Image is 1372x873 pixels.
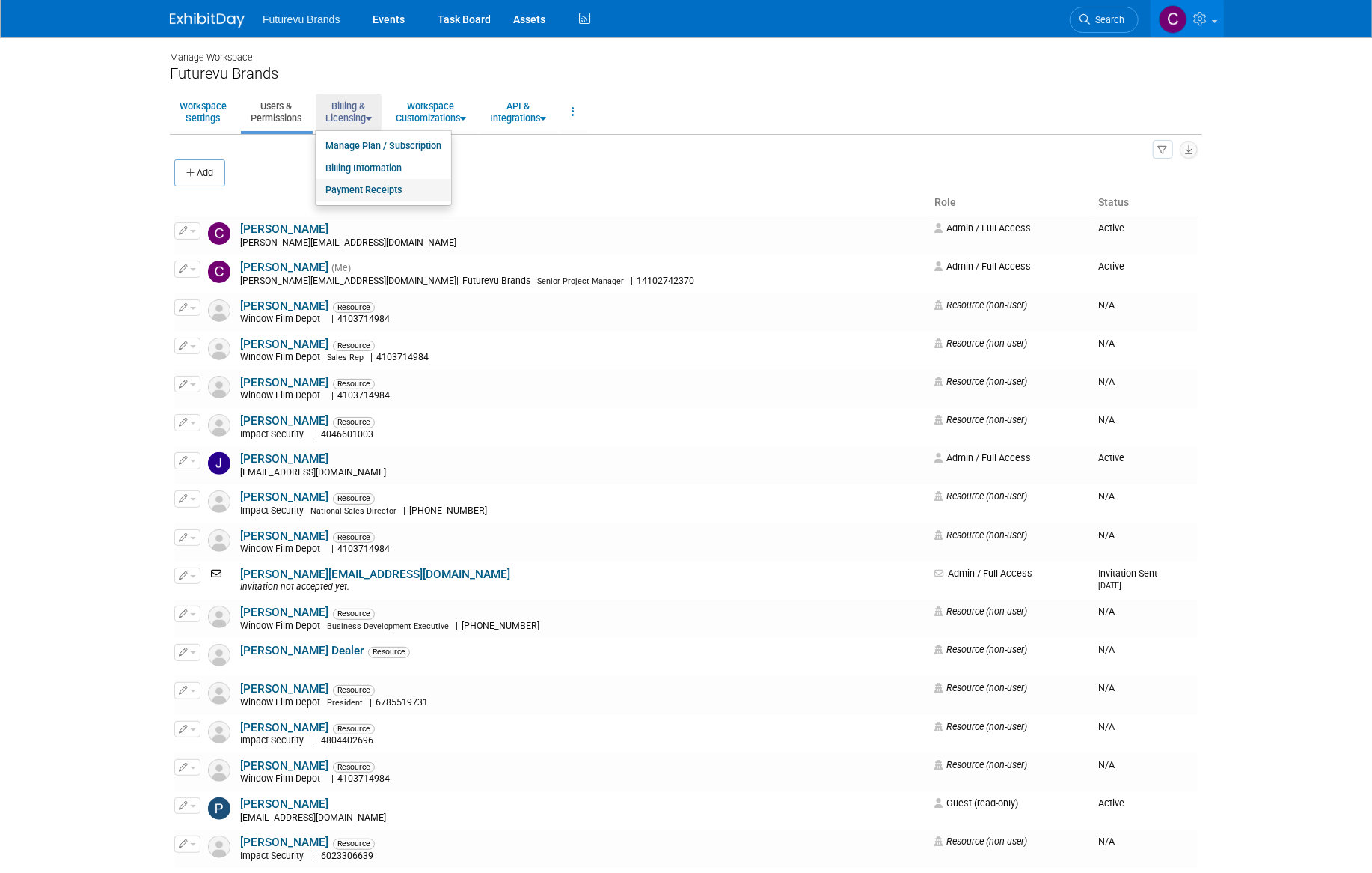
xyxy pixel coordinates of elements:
[240,621,325,631] span: Window Film Depot
[174,159,225,186] button: Add
[333,609,375,619] span: Resource
[240,735,308,746] span: Impact Security
[263,13,340,25] span: Futurevu Brands
[170,37,1202,64] div: Manage Workspace
[368,647,410,657] span: Resource
[327,621,449,631] span: Business Development Executive
[334,390,394,401] span: 4103714984
[310,506,396,516] span: National Sales Director
[333,685,375,696] span: Resource
[934,222,1031,234] span: Admin / Full Access
[1098,606,1115,617] span: N/A
[333,417,375,428] span: Resource
[1098,568,1157,591] span: Invitation Sent
[372,697,432,708] span: 6785519731
[633,276,699,286] span: 14102742370
[1098,490,1115,502] span: N/A
[537,276,624,286] span: Senior Project Manager
[934,836,1027,847] span: Resource (non-user)
[240,467,925,479] div: [EMAIL_ADDRESS][DOMAIN_NAME]
[208,759,230,782] img: Resource
[240,414,328,428] a: [PERSON_NAME]
[333,341,375,351] span: Resource
[333,532,375,543] span: Resource
[240,568,510,581] a: [PERSON_NAME][EMAIL_ADDRESS][DOMAIN_NAME]
[1070,7,1139,33] a: Search
[370,697,372,708] span: |
[934,299,1027,311] span: Resource (non-user)
[370,352,373,362] span: |
[240,812,925,824] div: [EMAIL_ADDRESS][DOMAIN_NAME]
[240,721,328,734] a: [PERSON_NAME]
[240,299,328,313] a: [PERSON_NAME]
[208,606,230,628] img: Resource
[208,529,230,552] img: Resource
[1098,644,1115,655] span: N/A
[240,582,925,594] div: Invitation not accepted yet.
[334,544,394,554] span: 4103714984
[208,414,230,436] img: Resource
[316,94,382,130] a: Billing &Licensing
[934,452,1031,463] span: Admin / Full Access
[458,621,544,631] span: [PHONE_NUMBER]
[317,429,378,439] span: 4046601003
[240,276,925,288] div: [PERSON_NAME][EMAIL_ADDRESS][DOMAIN_NAME]
[208,797,230,820] img: Peter Stigi
[934,644,1027,655] span: Resource (non-user)
[240,773,325,784] span: Window Film Depot
[1098,261,1124,272] span: Active
[1098,222,1124,234] span: Active
[315,429,317,439] span: |
[386,94,476,130] a: WorkspaceCustomizations
[333,493,375,504] span: Resource
[403,505,405,516] span: |
[480,94,556,130] a: API &Integrations
[317,851,378,861] span: 6023306639
[240,338,328,351] a: [PERSON_NAME]
[934,568,1032,579] span: Admin / Full Access
[315,735,317,746] span: |
[1098,581,1121,591] small: [DATE]
[934,529,1027,541] span: Resource (non-user)
[315,851,317,861] span: |
[240,759,328,773] a: [PERSON_NAME]
[240,390,325,401] span: Window Film Depot
[208,490,230,513] img: Resource
[240,314,325,324] span: Window Film Depot
[240,697,325,708] span: Window Film Depot
[1098,797,1124,809] span: Active
[240,797,328,811] a: [PERSON_NAME]
[208,261,230,283] img: CHERYL CLOWES
[1098,299,1115,311] span: N/A
[208,338,230,360] img: Resource
[208,222,230,245] img: Carrie Basak
[208,721,230,743] img: Resource
[1098,414,1115,425] span: N/A
[1092,190,1198,216] th: Status
[1098,452,1124,463] span: Active
[934,414,1027,425] span: Resource (non-user)
[170,13,245,28] img: ExhibitDay
[240,529,328,543] a: [PERSON_NAME]
[333,762,375,773] span: Resource
[333,839,375,849] span: Resource
[333,379,375,389] span: Resource
[1090,14,1124,25] span: Search
[333,302,375,313] span: Resource
[208,452,230,475] img: Jake Gies
[631,276,633,286] span: |
[934,606,1027,617] span: Resource (non-user)
[240,429,308,439] span: Impact Security
[1098,721,1115,732] span: N/A
[240,836,328,849] a: [PERSON_NAME]
[934,376,1027,387] span: Resource (non-user)
[934,490,1027,502] span: Resource (non-user)
[240,544,325,554] span: Window Film Depot
[240,452,328,466] a: [PERSON_NAME]
[934,759,1027,770] span: Resource (non-user)
[459,276,535,286] span: Futurevu Brands
[934,682,1027,693] span: Resource (non-user)
[456,276,459,286] span: |
[934,261,1031,272] span: Admin / Full Access
[928,190,1091,216] th: Role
